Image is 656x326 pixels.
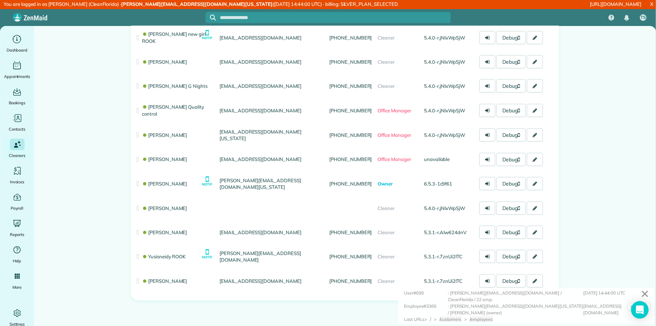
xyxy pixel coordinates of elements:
a: Cleaners [3,139,31,159]
td: [PERSON_NAME][EMAIL_ADDRESS][DOMAIN_NAME][US_STATE] [217,172,326,196]
a: [PHONE_NUMBER] [329,83,372,89]
a: [PERSON_NAME] G Nights [142,83,207,89]
td: 5.3.1-r.7znUi2ITC [421,244,476,269]
span: Cleaner [378,59,395,65]
a: Debug [496,250,526,263]
a: User list [627,303,651,311]
a: Debug [496,226,526,239]
td: [EMAIL_ADDRESS][DOMAIN_NAME][US_STATE] [217,123,326,147]
td: unavailable [421,147,476,172]
td: 5.3.1-r.7znUi2ITC [421,269,476,293]
a: Contacts [3,112,31,133]
td: 5.4.0-r.jNlxWpSjW [421,74,476,98]
span: Cleaner [378,83,395,89]
span: Cleaner [378,229,395,235]
a: [URL][DOMAIN_NAME] [590,1,641,7]
small: NOTIF [202,36,212,40]
span: Appointments [4,73,30,80]
td: [EMAIL_ADDRESS][DOMAIN_NAME] [217,269,326,293]
a: [PHONE_NUMBER] [329,59,372,65]
a: [PERSON_NAME] [142,132,187,138]
span: Office Manager [378,156,411,162]
a: Debug [496,153,526,166]
div: Notifications [619,10,634,26]
a: Debug [496,55,526,68]
a: [PHONE_NUMBER] [329,181,372,187]
a: [PERSON_NAME] Quality control [142,104,204,117]
a: [PHONE_NUMBER] [329,229,372,235]
a: [PERSON_NAME] [142,59,187,65]
a: [PHONE_NUMBER] [329,278,372,284]
span: Office Manager [378,132,411,138]
span: Owner [378,181,393,187]
td: 5.4.0-r.jNlxWpSjW [421,25,476,50]
span: Cleaner [378,254,395,259]
td: 5.4.0-r.jNlxWpSjW [421,98,476,123]
small: NOTIF [202,255,212,259]
div: : [PERSON_NAME][EMAIL_ADDRESS][DOMAIN_NAME][US_STATE] / [PERSON_NAME] (owner) [448,303,583,316]
a: [PHONE_NUMBER] [329,108,372,113]
span: Reports [10,231,25,238]
a: [PERSON_NAME] [142,156,187,162]
div: > > > [425,316,496,323]
div: User#699 [404,290,448,303]
span: Dashboard [7,46,27,54]
a: Debug [496,202,526,215]
span: /employees [470,316,493,322]
span: Cleaner [378,205,395,211]
span: Contacts [9,125,25,133]
strong: [PERSON_NAME][EMAIL_ADDRESS][DOMAIN_NAME][US_STATE] [121,1,273,7]
nav: Main [603,9,656,26]
td: [PERSON_NAME][EMAIL_ADDRESS][DOMAIN_NAME] [217,244,326,269]
a: [PERSON_NAME] [142,229,187,235]
a: [PERSON_NAME] [142,278,187,284]
a: Invoices [3,165,31,186]
div: Open Intercom Messenger [631,301,649,319]
div: [EMAIL_ADDRESS][DOMAIN_NAME] [583,303,649,316]
a: Payroll [3,191,31,212]
div: Last URLs [404,316,425,323]
a: [PERSON_NAME] [142,181,187,187]
a: [PHONE_NUMBER] [329,254,372,259]
a: Debug [496,274,526,288]
td: 6.5.3-1c9f61 [421,172,476,196]
div: [DATE] 14:44:00 UTC [583,290,649,303]
a: Debug [496,177,526,190]
td: [EMAIL_ADDRESS][DOMAIN_NAME] [217,50,326,74]
td: 5.4.0-r.jNlxWpSjW [421,123,476,147]
span: Office Manager [378,108,411,113]
a: Bookings [3,86,31,106]
span: Cleaner [378,278,395,284]
a: Help [3,244,31,265]
a: Dashboard [3,33,31,54]
a: Appointments [3,60,31,80]
td: [EMAIL_ADDRESS][DOMAIN_NAME] [217,25,326,50]
span: Payroll [11,205,24,212]
span: Help [13,257,22,265]
a: [PERSON_NAME] [142,205,187,211]
span: More [12,284,22,291]
a: Yusisneidy ROOK [142,254,185,259]
td: [EMAIL_ADDRESS][DOMAIN_NAME] [217,74,326,98]
a: [PHONE_NUMBER] [329,156,372,162]
a: Debug [496,79,526,93]
a: Reports [3,218,31,238]
td: [EMAIL_ADDRESS][DOMAIN_NAME] [217,147,326,172]
span: Cleaners [9,152,25,159]
td: [EMAIL_ADDRESS][DOMAIN_NAME] [217,98,326,123]
a: Debug [496,31,526,44]
div: Employee#3366 [404,303,448,316]
span: TS [641,15,646,20]
span: Bookings [9,99,26,106]
svg: Focus search [210,15,216,20]
a: Debug [496,128,526,142]
a: Debug [496,104,526,117]
td: 5.3.1-r.AIw624dnV [421,220,476,244]
a: [PHONE_NUMBER] [329,35,372,41]
a: [PHONE_NUMBER] [329,132,372,138]
a: ✕ [637,285,653,303]
span: Invoices [10,178,25,186]
button: Focus search [206,15,216,20]
span: /customers [440,316,462,322]
td: 5.4.0-r.jNlxWpSjW [421,50,476,74]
